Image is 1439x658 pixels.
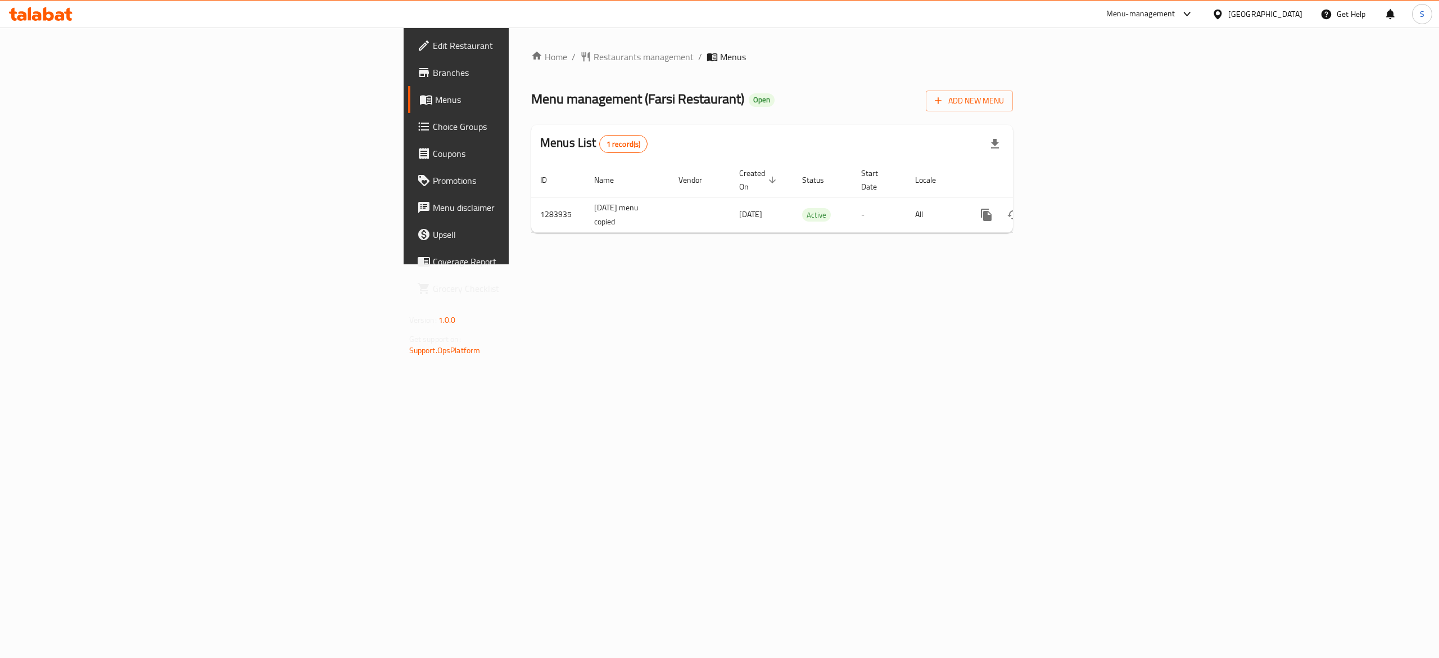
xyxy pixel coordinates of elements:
a: Branches [408,59,644,86]
span: Add New Menu [935,94,1004,108]
div: Active [802,208,831,222]
div: Open [749,93,775,107]
button: Add New Menu [926,91,1013,111]
span: Open [749,95,775,105]
a: Upsell [408,221,644,248]
a: Menus [408,86,644,113]
span: Grocery Checklist [433,282,635,295]
span: Vendor [678,173,717,187]
li: / [698,50,702,64]
th: Actions [964,163,1090,197]
span: Promotions [433,174,635,187]
span: Start Date [861,166,893,193]
span: 1.0.0 [438,313,456,327]
a: Coupons [408,140,644,167]
h2: Menus List [540,134,648,153]
a: Menu disclaimer [408,194,644,221]
span: Menu disclaimer [433,201,635,214]
nav: breadcrumb [531,50,1013,64]
span: Version: [409,313,437,327]
a: Edit Restaurant [408,32,644,59]
table: enhanced table [531,163,1090,233]
span: Status [802,173,839,187]
span: Active [802,209,831,222]
span: Locale [915,173,951,187]
span: Upsell [433,228,635,241]
span: Edit Restaurant [433,39,635,52]
span: Menus [720,50,746,64]
a: Coverage Report [408,248,644,275]
button: more [973,201,1000,228]
a: Promotions [408,167,644,194]
span: Branches [433,66,635,79]
div: Export file [981,130,1008,157]
span: Choice Groups [433,120,635,133]
div: [GEOGRAPHIC_DATA] [1228,8,1302,20]
span: Coverage Report [433,255,635,268]
td: - [852,197,906,232]
span: Created On [739,166,780,193]
span: Menus [435,93,635,106]
div: Menu-management [1106,7,1175,21]
span: ID [540,173,562,187]
div: Total records count [599,135,648,153]
a: Support.OpsPlatform [409,343,481,358]
span: S [1420,8,1424,20]
span: 1 record(s) [600,139,648,150]
td: All [906,197,964,232]
span: Get support on: [409,332,461,346]
span: Name [594,173,628,187]
a: Choice Groups [408,113,644,140]
span: [DATE] [739,207,762,222]
a: Grocery Checklist [408,275,644,302]
span: Coupons [433,147,635,160]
